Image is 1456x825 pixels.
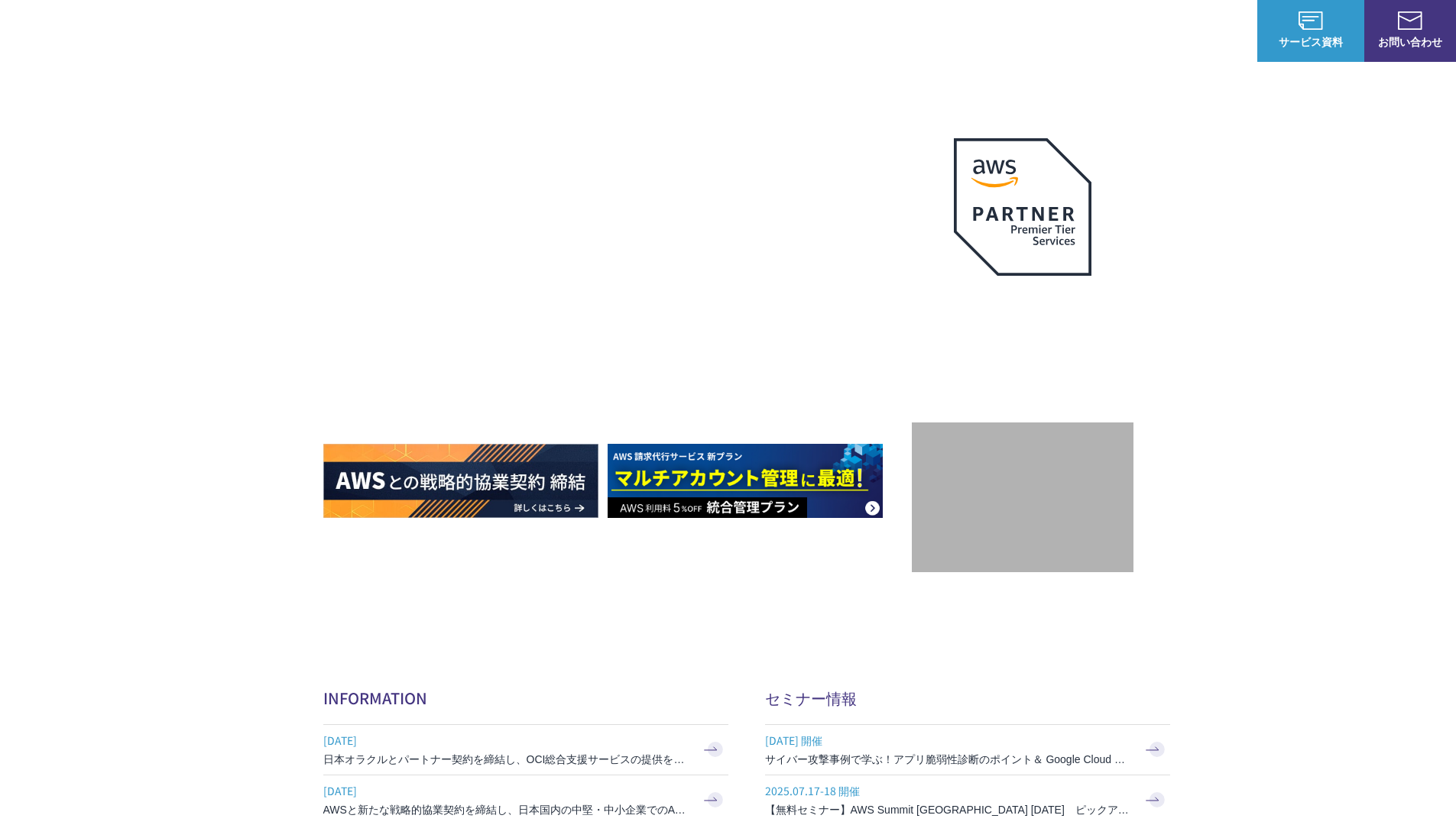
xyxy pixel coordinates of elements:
[884,23,1007,39] p: 業種別ソリューション
[1364,34,1456,50] span: お問い合わせ
[323,779,690,802] span: [DATE]
[176,15,287,47] span: NHN テコラス AWS総合支援サービス
[728,23,765,39] p: 強み
[765,725,1170,775] a: [DATE] 開催 サイバー攻撃事例で学ぶ！アプリ脆弱性診断のポイント＆ Google Cloud セキュリティ対策
[954,138,1091,276] img: AWSプレミアティアサービスパートナー
[323,444,598,518] img: AWSとの戦略的協業契約 締結
[765,779,1132,802] span: 2025.07.17-18 開催
[323,802,690,817] h3: AWSと新たな戦略的協業契約を締結し、日本国内の中堅・中小企業でのAWS活用を加速
[1398,11,1422,30] img: お問い合わせ
[23,12,287,49] a: AWS総合支援サービス C-Chorus NHN テコラスAWS総合支援サービス
[323,687,728,709] h2: INFORMATION
[323,251,912,398] h1: AWS ジャーニーの 成功を実現
[765,775,1170,825] a: 2025.07.17-18 開催 【無料セミナー】AWS Summit [GEOGRAPHIC_DATA] [DATE] ピックアップセッション
[765,729,1132,752] span: [DATE] 開催
[936,294,1110,353] p: 最上位プレミアティア サービスパートナー
[1111,23,1169,39] p: ナレッジ
[323,725,728,775] a: [DATE] 日本オラクルとパートナー契約を締結し、OCI総合支援サービスの提供を開始
[765,687,1170,709] h2: セミナー情報
[1005,294,1039,316] em: AWS
[1299,11,1323,30] img: AWS総合支援サービス C-Chorus サービス資料
[608,444,883,518] img: AWS請求代行サービス 統合管理プラン
[942,445,1103,557] img: 契約件数
[323,729,690,752] span: [DATE]
[1199,23,1242,39] a: ログイン
[765,752,1132,767] h3: サイバー攻撃事例で学ぶ！アプリ脆弱性診断のポイント＆ Google Cloud セキュリティ対策
[765,802,1132,817] h3: 【無料セミナー】AWS Summit [GEOGRAPHIC_DATA] [DATE] ピックアップセッション
[323,752,690,767] h3: 日本オラクルとパートナー契約を締結し、OCI総合支援サービスの提供を開始
[1037,23,1080,39] a: 導入事例
[796,23,854,39] p: サービス
[323,775,728,825] a: [DATE] AWSと新たな戦略的協業契約を締結し、日本国内の中堅・中小企業でのAWS活用を加速
[1257,34,1364,50] span: サービス資料
[323,169,912,236] p: AWSの導入からコスト削減、 構成・運用の最適化からデータ活用まで 規模や業種業態を問わない マネージドサービスで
